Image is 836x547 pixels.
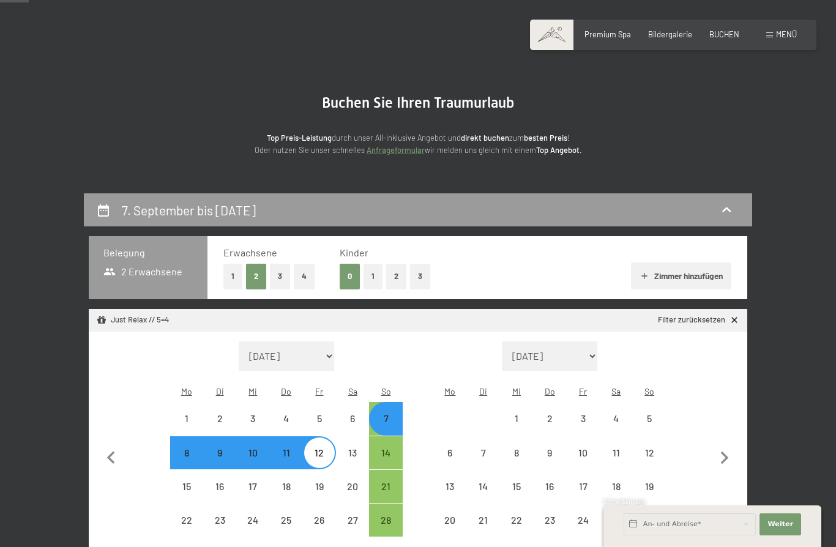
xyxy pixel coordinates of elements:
h3: Belegung [103,246,193,259]
div: Anreise nicht möglich [566,504,599,537]
div: 23 [534,515,565,546]
div: 22 [171,515,202,546]
div: Sun Sep 14 2025 [369,436,402,469]
button: 1 [364,264,383,289]
div: Anreise nicht möglich [600,470,633,503]
div: Anreise nicht möglich [433,504,466,537]
div: Thu Sep 25 2025 [270,504,303,537]
div: 14 [468,482,499,512]
abbr: Sonntag [644,386,654,396]
abbr: Mittwoch [512,386,521,396]
div: Anreise nicht möglich [203,470,236,503]
abbr: Mittwoch [248,386,257,396]
div: Anreise nicht möglich [270,436,303,469]
div: Thu Sep 18 2025 [270,470,303,503]
div: 9 [534,448,565,478]
div: Just Relax // 5=4 [97,314,169,326]
div: Tue Sep 09 2025 [203,436,236,469]
span: Buchen Sie Ihren Traumurlaub [322,94,514,111]
div: Fri Sep 19 2025 [303,470,336,503]
div: Anreise nicht möglich [467,470,500,503]
a: BUCHEN [709,29,739,39]
div: Wed Oct 15 2025 [500,470,533,503]
p: durch unser All-inklusive Angebot und zum ! Oder nutzen Sie unser schnelles wir melden uns gleich... [173,132,663,157]
div: Anreise nicht möglich [170,470,203,503]
strong: Top Angebot. [536,145,582,155]
div: 5 [304,414,335,444]
div: Mon Sep 08 2025 [170,436,203,469]
div: 18 [271,482,302,512]
div: Tue Oct 21 2025 [467,504,500,537]
span: Weiter [767,519,793,529]
div: Fri Oct 03 2025 [566,402,599,435]
div: Anreise möglich [369,504,402,537]
span: Schnellanfrage [603,498,646,505]
div: 19 [304,482,335,512]
div: 25 [601,515,632,546]
div: 27 [337,515,368,546]
div: Thu Oct 16 2025 [533,470,566,503]
abbr: Freitag [579,386,587,396]
div: Anreise nicht möglich [170,504,203,537]
span: Premium Spa [584,29,631,39]
abbr: Donnerstag [545,386,555,396]
div: 6 [337,414,368,444]
div: Sat Sep 27 2025 [336,504,369,537]
div: Thu Oct 09 2025 [533,436,566,469]
button: 2 [386,264,406,289]
a: Filter zurücksetzen [658,314,739,326]
span: Menü [776,29,797,39]
div: 15 [501,482,532,512]
div: Anreise nicht möglich [500,402,533,435]
div: Fri Oct 24 2025 [566,504,599,537]
div: Sun Oct 05 2025 [633,402,666,435]
div: Anreise nicht möglich [236,504,269,537]
div: 15 [171,482,202,512]
div: Thu Sep 11 2025 [270,436,303,469]
strong: Top Preis-Leistung [267,133,332,143]
button: Weiter [759,513,801,535]
div: 17 [567,482,598,512]
abbr: Montag [444,386,455,396]
div: Anreise nicht möglich [433,470,466,503]
span: 2 Erwachsene [103,265,182,278]
div: Fri Sep 05 2025 [303,402,336,435]
button: 3 [410,264,430,289]
div: 2 [534,414,565,444]
abbr: Freitag [315,386,323,396]
div: 13 [337,448,368,478]
div: Anreise nicht möglich [236,436,269,469]
div: Sat Oct 04 2025 [600,402,633,435]
div: 11 [601,448,632,478]
div: Anreise nicht möglich [303,504,336,537]
div: Wed Sep 10 2025 [236,436,269,469]
div: Anreise nicht möglich [533,436,566,469]
div: Anreise möglich [369,436,402,469]
button: 1 [223,264,242,289]
div: 6 [435,448,465,478]
div: Wed Oct 01 2025 [500,402,533,435]
div: 3 [237,414,268,444]
div: Anreise nicht möglich [170,436,203,469]
div: 22 [501,515,532,546]
div: Anreise nicht möglich [303,436,336,469]
div: Anreise möglich [369,402,402,435]
div: Anreise nicht möglich [270,402,303,435]
div: Anreise nicht möglich [170,402,203,435]
button: 0 [340,264,360,289]
div: Fri Sep 12 2025 [303,436,336,469]
abbr: Sonntag [381,386,391,396]
div: Mon Sep 01 2025 [170,402,203,435]
div: Sat Sep 13 2025 [336,436,369,469]
div: 12 [634,448,665,478]
div: Fri Sep 26 2025 [303,504,336,537]
button: Zimmer hinzufügen [631,262,731,289]
div: Sat Oct 18 2025 [600,470,633,503]
div: Anreise nicht möglich [533,470,566,503]
div: Anreise nicht möglich [633,402,666,435]
div: 2 [204,414,235,444]
div: 25 [271,515,302,546]
div: Mon Sep 22 2025 [170,504,203,537]
strong: besten Preis [524,133,567,143]
div: Anreise nicht möglich [600,402,633,435]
